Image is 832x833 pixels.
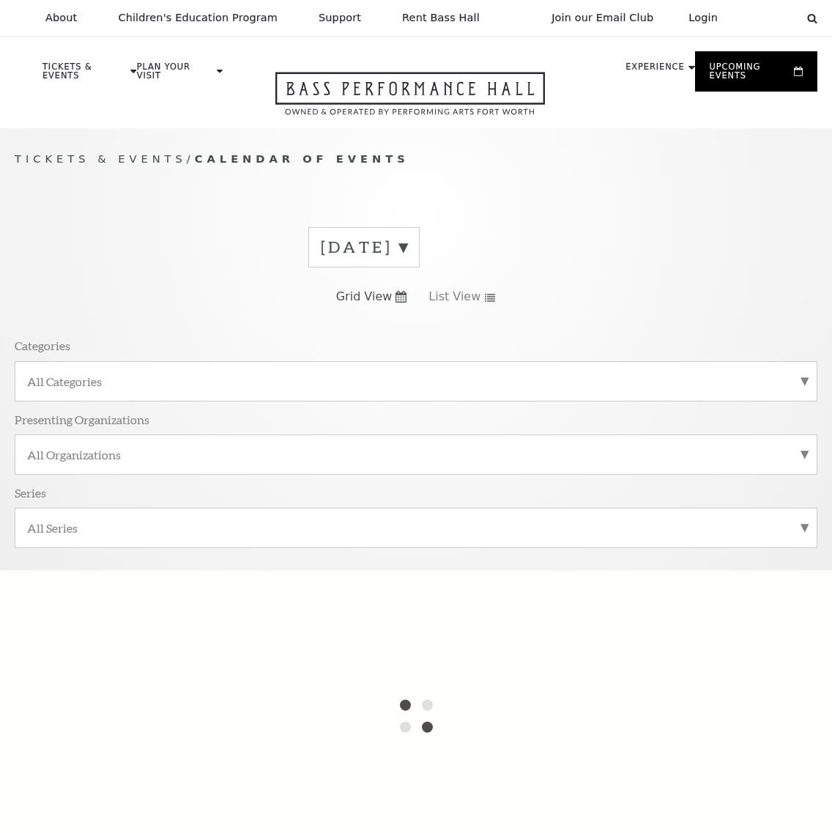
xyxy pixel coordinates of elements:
p: Children's Education Program [118,12,278,24]
label: [DATE] [321,236,407,259]
p: / [15,150,817,169]
span: Calendar of Events [195,152,409,165]
p: Categories [15,338,70,353]
p: About [45,12,77,24]
label: All Organizations [27,447,805,462]
label: All Series [27,520,805,536]
p: Series [15,485,46,500]
select: Select: [741,11,793,25]
span: List View [428,289,480,305]
label: All Categories [27,374,805,389]
span: Tickets & Events [15,152,187,165]
p: Experience [625,63,684,79]
p: Support [319,12,361,24]
p: Plan Your Visit [137,63,213,88]
span: Grid View [336,289,393,305]
p: Presenting Organizations [15,412,149,427]
p: Rent Bass Hall [402,12,480,24]
p: Tickets & Events [42,63,127,88]
p: Upcoming Events [710,63,790,88]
